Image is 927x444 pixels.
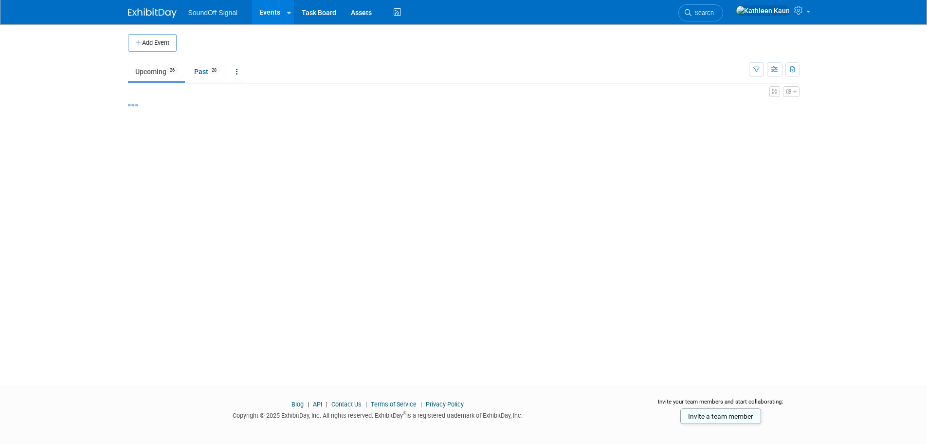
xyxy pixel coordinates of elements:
span: | [363,401,369,408]
a: Invite a team member [680,408,761,424]
a: Upcoming26 [128,62,185,81]
a: Terms of Service [371,401,417,408]
img: ExhibitDay [128,8,177,18]
span: | [305,401,311,408]
span: 26 [167,67,178,74]
a: Privacy Policy [426,401,464,408]
img: Kathleen Kaun [736,5,790,16]
a: API [313,401,322,408]
div: Copyright © 2025 ExhibitDay, Inc. All rights reserved. ExhibitDay is a registered trademark of Ex... [128,409,628,420]
div: Invite your team members and start collaborating: [642,398,800,412]
img: loading... [128,104,138,106]
a: Search [678,4,723,21]
span: SoundOff Signal [188,9,238,17]
sup: ® [403,411,406,416]
a: Past28 [187,62,227,81]
a: Contact Us [331,401,362,408]
span: 28 [209,67,219,74]
span: Search [691,9,714,17]
span: | [324,401,330,408]
a: Blog [291,401,304,408]
span: | [418,401,424,408]
button: Add Event [128,34,177,52]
